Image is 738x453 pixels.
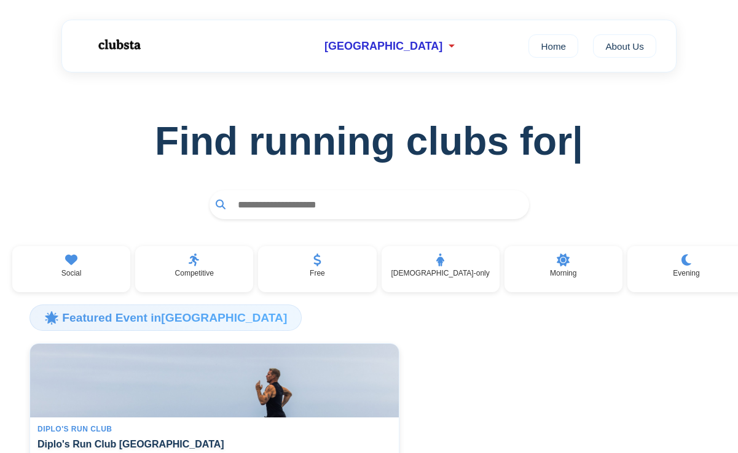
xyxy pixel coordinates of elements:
p: Free [310,269,325,277]
h1: Find running clubs for [20,118,718,164]
img: Diplo's Run Club San Francisco [30,344,399,417]
div: Diplo's Run Club [37,425,391,433]
img: Logo [82,29,155,60]
h4: Diplo's Run Club [GEOGRAPHIC_DATA] [37,438,391,450]
p: Evening [673,269,699,277]
span: [GEOGRAPHIC_DATA] [324,40,442,53]
h3: 🌟 Featured Event in [GEOGRAPHIC_DATA] [29,304,302,330]
p: [DEMOGRAPHIC_DATA]-only [391,269,489,277]
p: Morning [550,269,576,277]
p: Social [61,269,82,277]
a: About Us [593,34,656,58]
span: | [572,119,583,163]
a: Home [528,34,578,58]
p: Competitive [175,269,214,277]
